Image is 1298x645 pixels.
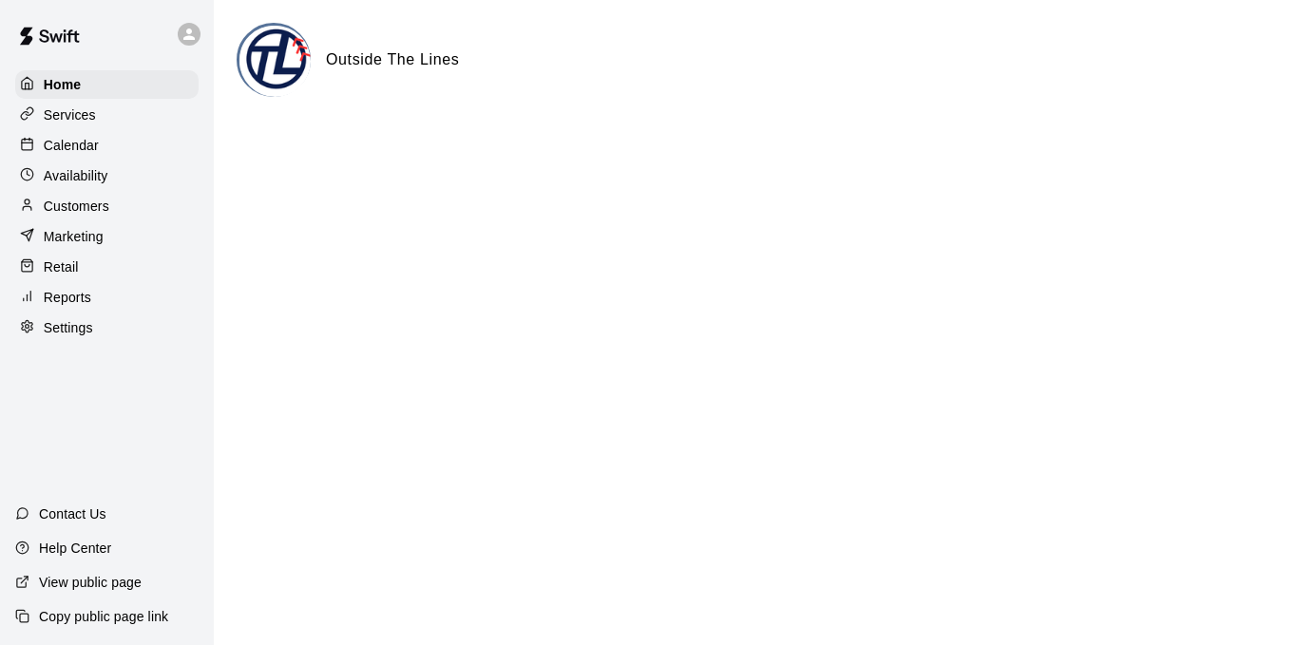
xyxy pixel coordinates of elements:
p: Reports [44,288,91,307]
a: Customers [15,192,199,220]
a: Settings [15,313,199,342]
p: Calendar [44,136,99,155]
img: Outside The Lines logo [239,26,311,97]
h6: Outside The Lines [326,47,459,72]
a: Home [15,70,199,99]
p: Copy public page link [39,607,168,626]
p: Home [44,75,82,94]
a: Reports [15,283,199,312]
a: Marketing [15,222,199,251]
p: Availability [44,166,108,185]
p: Customers [44,197,109,216]
a: Calendar [15,131,199,160]
p: View public page [39,573,142,592]
p: Marketing [44,227,104,246]
a: Availability [15,161,199,190]
p: Help Center [39,539,111,558]
a: Retail [15,253,199,281]
p: Settings [44,318,93,337]
p: Retail [44,257,79,276]
a: Services [15,101,199,129]
p: Contact Us [39,504,106,523]
p: Services [44,105,96,124]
